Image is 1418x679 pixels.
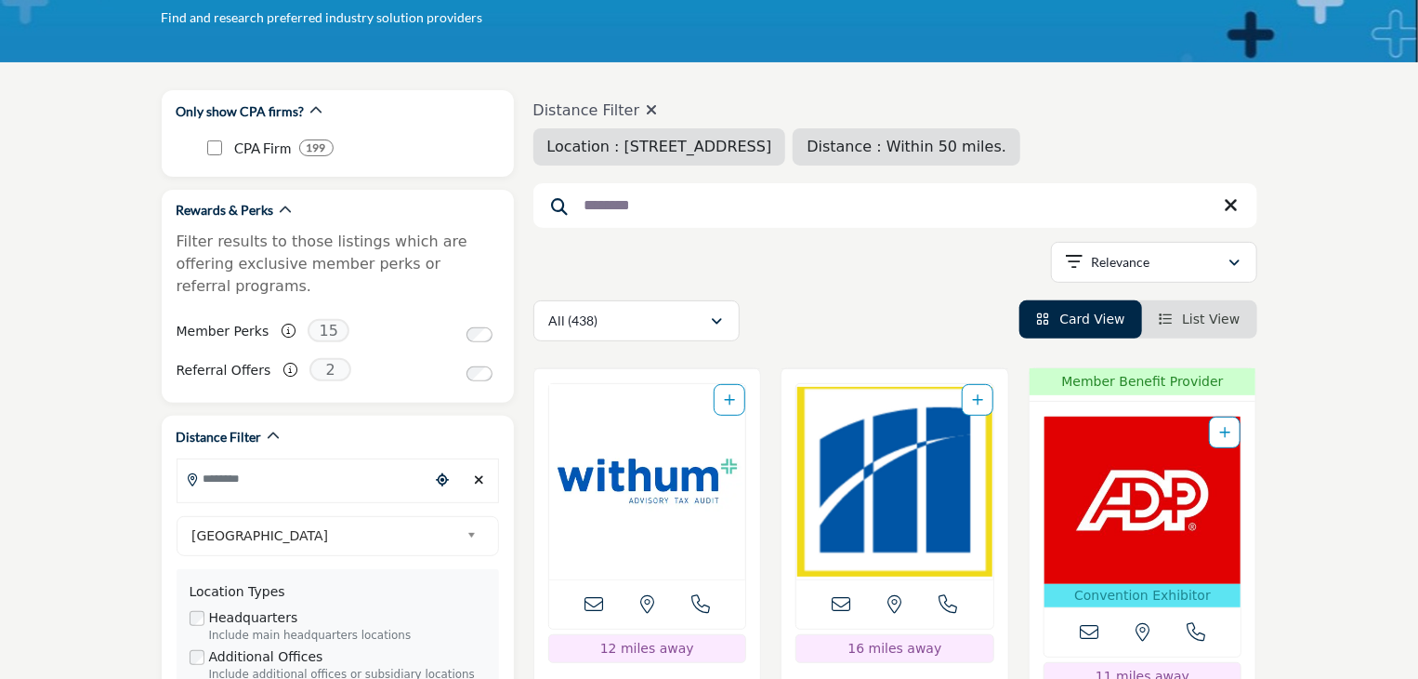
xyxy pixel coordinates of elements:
a: View List [1159,312,1241,326]
input: Search Location [177,460,428,497]
a: Add To List [1219,425,1230,440]
h2: Rewards & Perks [177,201,274,220]
h4: Distance Filter [533,101,1021,119]
img: ADP [1044,417,1241,584]
div: Choose your current location [428,460,456,500]
p: Find and research preferred industry solution providers [162,8,483,27]
li: List View [1142,300,1257,339]
div: 199 Results For CPA Firm [299,140,334,156]
p: Relevance [1091,253,1149,272]
span: Distance : Within 50 miles. [807,138,1006,155]
input: Switch to Referral Offers [466,366,492,381]
a: Add To List [724,393,735,407]
h2: Only show CPA firms? [177,102,305,121]
span: 16 miles away [848,641,942,656]
li: Card View [1019,300,1142,339]
div: Clear search location [466,460,493,500]
button: All (438) [533,300,740,341]
a: Open Listing in new tab [549,384,746,579]
input: Search Keyword [533,183,1257,228]
p: Convention Exhibitor [1048,586,1238,606]
span: Card View [1059,312,1124,326]
h2: Distance Filter [177,428,262,446]
label: Member Perks [177,315,269,348]
span: Location : [STREET_ADDRESS] [547,138,772,155]
img: Magone and Company, PC [796,384,993,579]
div: Location Types [190,582,486,602]
b: 199 [307,141,326,154]
input: CPA Firm checkbox [207,140,222,155]
p: CPA Firm: CPA Firm [235,138,292,159]
span: Member Benefit Provider [1035,372,1251,392]
span: 12 miles away [600,641,694,656]
img: Withum [549,384,746,579]
div: Include main headquarters locations [209,628,486,645]
span: List View [1182,312,1240,326]
p: Filter results to those listings which are offering exclusive member perks or referral programs. [177,231,499,298]
button: Relevance [1051,242,1257,283]
span: 15 [308,319,349,342]
a: View Card [1036,312,1125,326]
a: Open Listing in new tab [796,384,993,579]
label: Headquarters [209,608,298,628]
a: Add To List [972,393,983,407]
label: Referral Offers [177,354,271,387]
span: [GEOGRAPHIC_DATA] [191,525,459,547]
a: Open Listing in new tab [1044,417,1241,607]
label: Additional Offices [209,647,323,667]
span: 2 [309,358,351,381]
input: Switch to Member Perks [466,327,492,342]
p: All (438) [549,312,598,330]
